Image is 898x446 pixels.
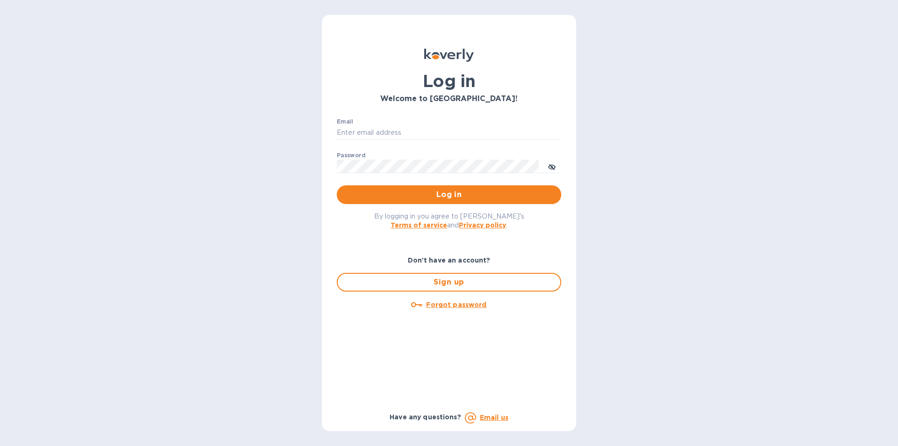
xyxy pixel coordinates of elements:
[337,185,561,204] button: Log in
[543,157,561,175] button: toggle password visibility
[408,256,491,264] b: Don't have an account?
[480,414,508,421] a: Email us
[390,413,461,421] b: Have any questions?
[337,273,561,292] button: Sign up
[426,301,486,308] u: Forgot password
[459,221,506,229] a: Privacy policy
[344,189,554,200] span: Log in
[424,49,474,62] img: Koverly
[337,95,561,103] h3: Welcome to [GEOGRAPHIC_DATA]!
[337,126,561,140] input: Enter email address
[337,119,353,124] label: Email
[345,277,553,288] span: Sign up
[337,71,561,91] h1: Log in
[391,221,447,229] a: Terms of service
[374,212,524,229] span: By logging in you agree to [PERSON_NAME]'s and .
[337,153,365,158] label: Password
